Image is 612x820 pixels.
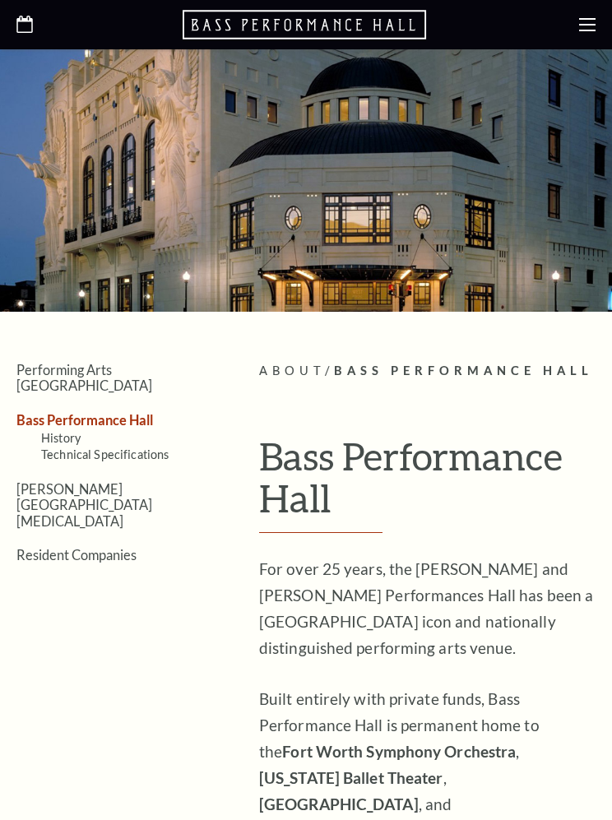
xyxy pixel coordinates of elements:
[259,364,325,378] span: About
[259,361,596,382] p: /
[16,362,152,393] a: Performing Arts [GEOGRAPHIC_DATA]
[282,742,516,761] strong: Fort Worth Symphony Orchestra
[259,768,443,787] strong: [US_STATE] Ballet Theater
[16,547,137,563] a: Resident Companies
[41,447,169,461] a: Technical Specifications
[16,481,152,529] a: [PERSON_NAME][GEOGRAPHIC_DATA][MEDICAL_DATA]
[259,556,596,661] p: For over 25 years, the [PERSON_NAME] and [PERSON_NAME] Performances Hall has been a [GEOGRAPHIC_D...
[41,431,81,445] a: History
[259,795,419,813] strong: [GEOGRAPHIC_DATA]
[259,435,596,533] h1: Bass Performance Hall
[334,364,593,378] span: Bass Performance Hall
[16,412,153,428] a: Bass Performance Hall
